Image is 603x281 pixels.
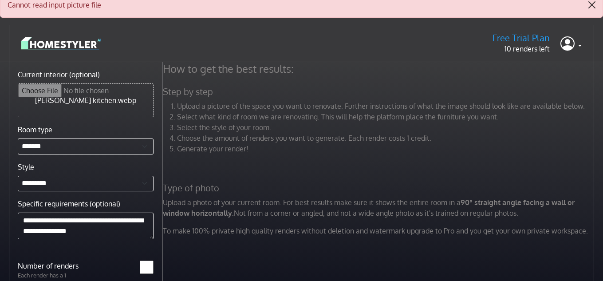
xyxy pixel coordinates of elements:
[493,44,550,54] p: 10 renders left
[158,182,602,194] h5: Type of photo
[177,143,596,154] li: Generate your render!
[158,197,602,218] p: Upload a photo of your current room. For best results make sure it shows the entire room in a Not...
[177,111,596,122] li: Select what kind of room we are renovating. This will help the platform place the furniture you w...
[158,62,602,75] h4: How to get the best results:
[493,32,550,44] h5: Free Trial Plan
[163,198,575,218] strong: 90° straight angle facing a wall or window horizontally.
[18,198,120,209] label: Specific requirements (optional)
[21,36,101,51] img: logo-3de290ba35641baa71223ecac5eacb59cb85b4c7fdf211dc9aaecaaee71ea2f8.svg
[177,122,596,133] li: Select the style of your room.
[177,101,596,111] li: Upload a picture of the space you want to renovate. Further instructions of what the image should...
[18,124,52,135] label: Room type
[177,133,596,143] li: Choose the amount of renders you want to generate. Each render costs 1 credit.
[158,86,602,97] h5: Step by step
[18,162,34,172] label: Style
[158,226,602,236] p: To make 100% private high quality renders without deletion and watermark upgrade to Pro and you g...
[12,261,86,271] label: Number of renders
[18,69,100,80] label: Current interior (optional)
